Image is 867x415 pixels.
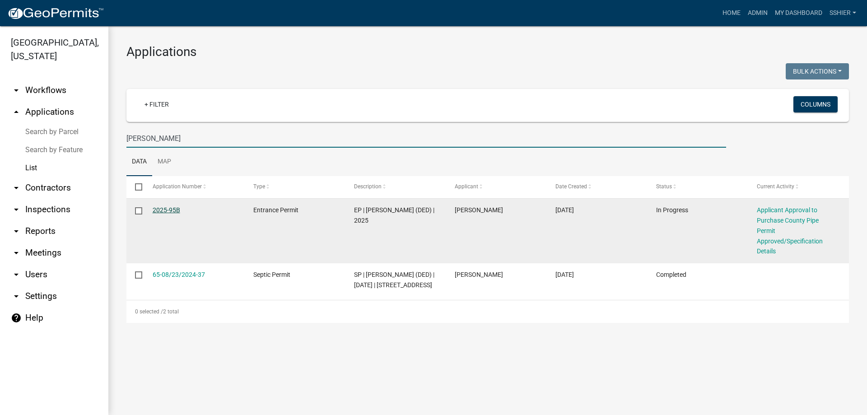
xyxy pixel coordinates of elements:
[253,183,265,190] span: Type
[826,5,860,22] a: sshier
[11,291,22,302] i: arrow_drop_down
[354,271,434,289] span: SP | Willis, Neil (DED) | 10/07/2024 | 130 130TH ST | Dows, IA 50071
[253,271,290,278] span: Septic Permit
[153,206,180,214] a: 2025-95B
[126,300,849,323] div: 2 total
[771,5,826,22] a: My Dashboard
[786,63,849,79] button: Bulk Actions
[656,183,672,190] span: Status
[11,85,22,96] i: arrow_drop_down
[748,176,849,198] datatable-header-cell: Current Activity
[144,176,244,198] datatable-header-cell: Application Number
[153,183,202,190] span: Application Number
[455,271,503,278] span: Dan Tilkes
[126,44,849,60] h3: Applications
[757,227,823,255] a: Permit Approved/Specification Details
[555,271,574,278] span: 10/07/2024
[11,269,22,280] i: arrow_drop_down
[757,206,819,224] a: Applicant Approval to Purchase County Pipe
[11,226,22,237] i: arrow_drop_down
[135,308,163,315] span: 0 selected /
[126,176,144,198] datatable-header-cell: Select
[719,5,744,22] a: Home
[555,183,587,190] span: Date Created
[11,312,22,323] i: help
[455,206,503,214] span: Susan Shier
[648,176,748,198] datatable-header-cell: Status
[656,271,686,278] span: Completed
[757,183,794,190] span: Current Activity
[153,271,205,278] a: 65-08/23/2024-37
[126,148,152,177] a: Data
[793,96,838,112] button: Columns
[253,206,298,214] span: Entrance Permit
[446,176,547,198] datatable-header-cell: Applicant
[547,176,648,198] datatable-header-cell: Date Created
[11,247,22,258] i: arrow_drop_down
[137,96,176,112] a: + Filter
[345,176,446,198] datatable-header-cell: Description
[11,204,22,215] i: arrow_drop_down
[656,206,688,214] span: In Progress
[455,183,478,190] span: Applicant
[354,206,434,224] span: EP | Willis, Neil E (DED) | 2025
[244,176,345,198] datatable-header-cell: Type
[11,107,22,117] i: arrow_drop_up
[152,148,177,177] a: Map
[11,182,22,193] i: arrow_drop_down
[744,5,771,22] a: Admin
[555,206,574,214] span: 02/14/2025
[126,129,726,148] input: Search for applications
[354,183,382,190] span: Description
